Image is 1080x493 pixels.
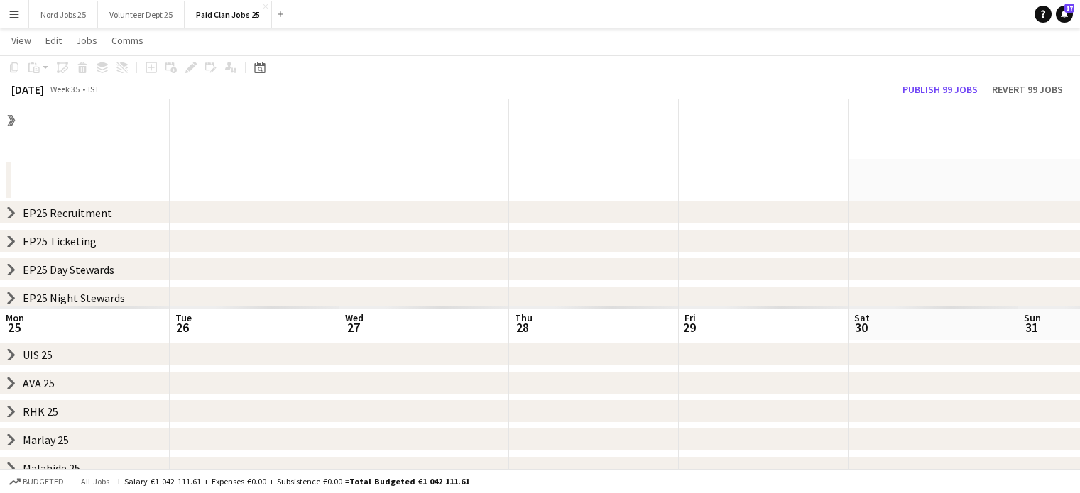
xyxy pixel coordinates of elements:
button: Volunteer Dept 25 [98,1,185,28]
span: 28 [513,319,533,336]
span: Wed [345,311,364,324]
span: 29 [682,319,696,336]
div: UIS 25 [23,348,53,362]
span: Fri [684,311,696,324]
div: RHK 25 [23,404,58,419]
span: Budgeted [23,477,64,487]
span: 26 [173,319,192,336]
button: Revert 99 jobs [986,80,1069,99]
a: Edit [40,31,67,50]
div: EP25 Day Stewards [23,262,114,277]
span: Edit [45,34,62,47]
span: Thu [515,311,533,324]
span: Total Budgeted €1 042 111.61 [349,476,469,487]
div: [DATE] [11,82,44,96]
span: 27 [343,319,364,336]
button: Nord Jobs 25 [29,1,98,28]
a: 17 [1056,6,1073,23]
span: Sat [854,311,870,324]
div: Marlay 25 [23,433,69,447]
div: IST [88,84,99,94]
button: Publish 99 jobs [897,80,983,99]
div: EP25 Ticketing [23,234,97,248]
div: Malahide 25 [23,461,80,475]
div: EP25 Recruitment [23,206,112,220]
span: 30 [852,319,870,336]
a: Jobs [70,31,103,50]
span: 25 [4,319,24,336]
span: All jobs [78,476,112,487]
span: Comms [111,34,143,47]
span: Sun [1024,311,1041,324]
span: View [11,34,31,47]
span: Tue [175,311,192,324]
div: Salary €1 042 111.61 + Expenses €0.00 + Subsistence €0.00 = [124,476,469,487]
span: 31 [1022,319,1041,336]
a: Comms [106,31,149,50]
a: View [6,31,37,50]
button: Budgeted [7,474,66,489]
div: EP25 Night Stewards [23,291,125,305]
span: 17 [1064,4,1074,13]
span: Week 35 [47,84,82,94]
div: AVA 25 [23,376,55,390]
span: Mon [6,311,24,324]
span: Jobs [76,34,97,47]
button: Paid Clan Jobs 25 [185,1,272,28]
